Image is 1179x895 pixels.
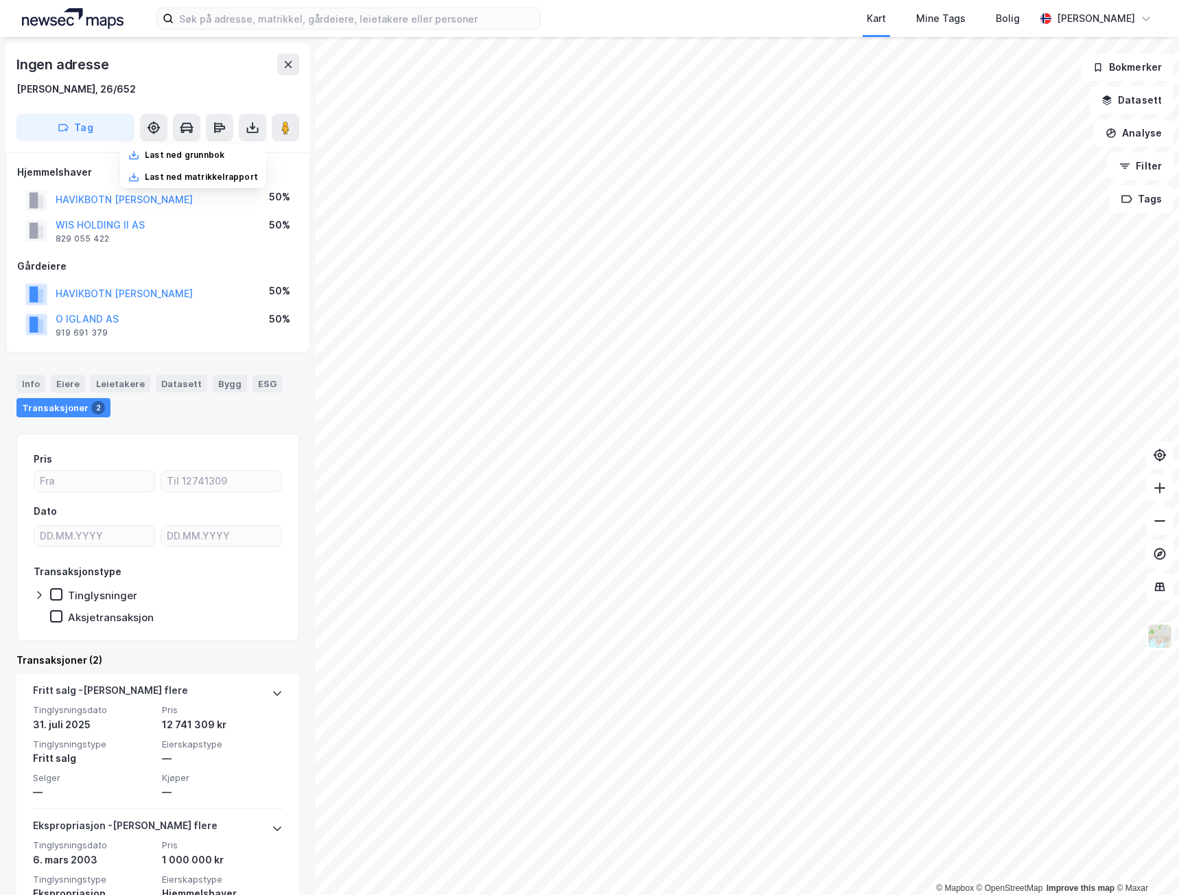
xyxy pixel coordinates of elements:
a: Mapbox [936,883,974,893]
span: Tinglysningsdato [33,704,154,716]
button: Filter [1108,152,1174,180]
span: Pris [162,839,283,851]
div: Transaksjoner [16,398,110,417]
div: Kart [867,10,886,27]
div: Bolig [996,10,1020,27]
div: 1 000 000 kr [162,852,283,868]
button: Analyse [1094,119,1174,147]
button: Tags [1110,185,1174,213]
div: Last ned grunnbok [145,150,224,161]
span: Tinglysningsdato [33,839,154,851]
div: — [162,784,283,800]
span: Eierskapstype [162,874,283,885]
div: Info [16,375,45,393]
div: 50% [269,283,290,299]
img: logo.a4113a55bc3d86da70a041830d287a7e.svg [22,8,124,29]
img: Z [1147,623,1173,649]
input: Fra [34,471,154,491]
div: 31. juli 2025 [33,717,154,733]
input: DD.MM.YYYY [161,526,281,546]
span: Tinglysningstype [33,874,154,885]
div: Tinglysninger [68,589,137,602]
div: Bygg [213,375,247,393]
div: Kontrollprogram for chat [1110,829,1179,895]
div: Dato [34,503,57,520]
div: Gårdeiere [17,258,299,275]
div: Transaksjonstype [34,563,121,580]
span: Selger [33,772,154,784]
div: Mine Tags [916,10,966,27]
div: — [162,750,283,767]
span: Pris [162,704,283,716]
div: Hjemmelshaver [17,164,299,181]
div: Aksjetransaksjon [68,611,154,624]
div: 919 691 379 [56,327,108,338]
div: [PERSON_NAME], 26/652 [16,81,136,97]
div: Fritt salg [33,750,154,767]
button: Tag [16,114,135,141]
button: Bokmerker [1081,54,1174,81]
div: 6. mars 2003 [33,852,154,868]
div: ESG [253,375,282,393]
div: [PERSON_NAME] [1057,10,1135,27]
input: DD.MM.YYYY [34,526,154,546]
span: Eierskapstype [162,739,283,750]
div: 12 741 309 kr [162,717,283,733]
div: 50% [269,189,290,205]
span: Kjøper [162,772,283,784]
div: 2 [91,401,105,415]
div: — [33,784,154,800]
a: Improve this map [1047,883,1114,893]
div: 50% [269,311,290,327]
div: Pris [34,451,52,467]
div: Last ned matrikkelrapport [145,172,258,183]
button: Datasett [1090,86,1174,114]
input: Søk på adresse, matrikkel, gårdeiere, leietakere eller personer [174,8,540,29]
iframe: Chat Widget [1110,829,1179,895]
div: 829 055 422 [56,233,109,244]
div: Ekspropriasjon - [PERSON_NAME] flere [33,817,218,839]
div: 50% [269,217,290,233]
div: Ingen adresse [16,54,111,75]
div: Transaksjoner (2) [16,652,299,669]
div: Eiere [51,375,85,393]
a: OpenStreetMap [977,883,1043,893]
div: Leietakere [91,375,150,393]
div: Fritt salg - [PERSON_NAME] flere [33,682,188,704]
div: Datasett [156,375,207,393]
span: Tinglysningstype [33,739,154,750]
input: Til 12741309 [161,471,281,491]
